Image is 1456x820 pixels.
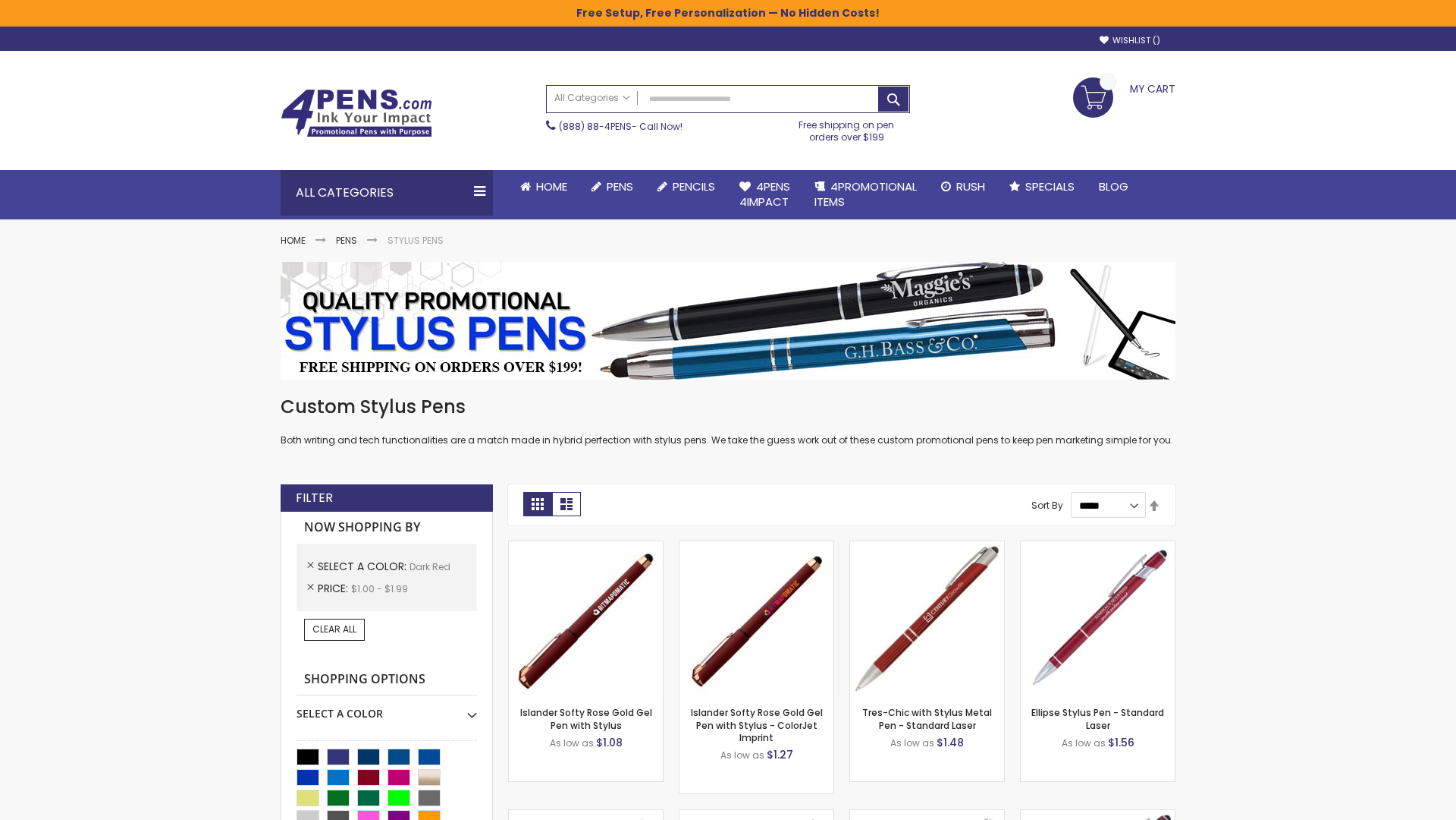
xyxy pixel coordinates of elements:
[1021,541,1175,695] img: Ellipse Stylus Pen - Standard Laser-Dark Red
[929,170,997,203] a: Rush
[281,262,1175,380] img: Stylus Pens
[336,234,357,247] a: Pens
[783,113,911,143] div: Free shipping on pen orders over $199
[297,695,477,721] div: Select A Color
[351,582,408,595] span: $1.00 - $1.99
[802,170,929,219] a: 4PROMOTIONALITEMS
[862,706,992,731] a: Tres-Chic with Stylus Metal Pen - Standard Laser
[1062,736,1106,749] span: As low as
[509,541,663,695] img: Islander Softy Rose Gold Gel Pen with Stylus-Dark Red
[727,170,802,219] a: 4Pens4impact
[318,581,351,596] span: Price
[1100,35,1160,46] a: Wishlist
[1099,178,1128,194] span: Blog
[679,541,833,553] a: Islander Softy Rose Gold Gel Pen with Stylus - ColorJet Imprint-Dark Red
[596,735,623,750] span: $1.08
[767,747,793,762] span: $1.27
[850,541,1004,553] a: Tres-Chic with Stylus Metal Pen - Standard Laser-Dark Red
[509,541,663,553] a: Islander Softy Rose Gold Gel Pen with Stylus-Dark Red
[814,178,917,210] span: 4PROMOTIONAL ITEMS
[281,395,1175,419] h1: Custom Stylus Pens
[296,490,333,506] strong: Filter
[691,706,823,743] a: Islander Softy Rose Gold Gel Pen with Stylus - ColorJet Imprint
[559,120,682,133] span: - Call Now!
[547,86,638,111] a: All Categories
[579,170,645,203] a: Pens
[297,512,477,544] strong: Now Shopping by
[1087,170,1141,203] a: Blog
[739,178,790,210] span: 4Pens 4impact
[388,234,444,247] strong: Stylus Pens
[523,492,552,516] strong: Grid
[281,395,1175,447] div: Both writing and tech functionalities are a match made in hybrid perfection with stylus pens. We ...
[1108,735,1134,750] span: $1.56
[409,560,450,573] span: Dark Red
[559,120,632,133] a: (888) 88-4PENS
[607,178,633,194] span: Pens
[281,89,432,137] img: 4Pens Custom Pens and Promotional Products
[318,559,409,574] span: Select A Color
[890,736,934,749] span: As low as
[536,178,567,194] span: Home
[850,541,1004,695] img: Tres-Chic with Stylus Metal Pen - Standard Laser-Dark Red
[956,178,985,194] span: Rush
[679,541,833,695] img: Islander Softy Rose Gold Gel Pen with Stylus - ColorJet Imprint-Dark Red
[520,706,652,731] a: Islander Softy Rose Gold Gel Pen with Stylus
[645,170,727,203] a: Pencils
[673,178,715,194] span: Pencils
[554,92,630,104] span: All Categories
[1031,499,1063,512] label: Sort By
[304,619,365,640] a: Clear All
[508,170,579,203] a: Home
[937,735,964,750] span: $1.48
[281,234,306,247] a: Home
[1025,178,1075,194] span: Specials
[997,170,1087,203] a: Specials
[312,623,356,635] span: Clear All
[297,664,477,696] strong: Shopping Options
[550,736,594,749] span: As low as
[281,170,493,216] div: All Categories
[1031,706,1164,731] a: Ellipse Stylus Pen - Standard Laser
[1021,541,1175,553] a: Ellipse Stylus Pen - Standard Laser-Dark Red
[720,749,764,762] span: As low as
